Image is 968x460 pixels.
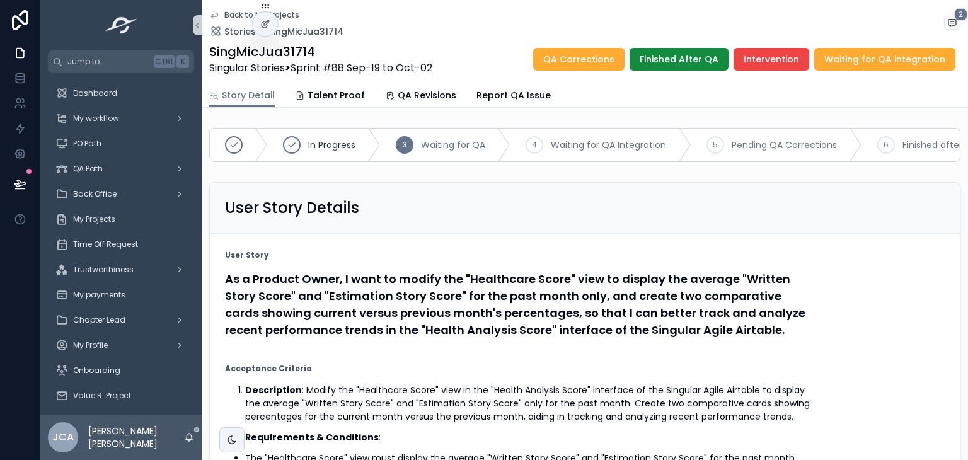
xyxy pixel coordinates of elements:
a: PO Path [48,132,194,155]
span: Waiting for QA integration [824,53,945,66]
button: QA Corrections [533,48,625,71]
span: 5 [713,140,718,150]
a: Value R. Project [48,384,194,407]
span: Trustworthiness [73,265,134,275]
span: Waiting for QA Integration [551,139,666,151]
button: Jump to...CtrlK [48,50,194,73]
a: My workflow [48,107,194,130]
a: Chapter Lead [48,309,194,331]
span: Talent Proof [308,89,365,101]
span: K [178,57,188,67]
a: SingMicJua31714 [268,25,343,38]
span: JCA [52,430,74,445]
p: : [245,431,945,444]
a: Time Off Request [48,233,194,256]
img: App logo [101,15,141,35]
span: Time Off Request [73,239,138,250]
span: Singular Stories Sprint #88 Sep-19 to Oct-02 [209,60,432,76]
span: My payments [73,290,125,300]
a: Onboarding [48,359,194,382]
span: 4 [532,140,537,150]
h4: As a Product Owner, I want to modify the "Healthcare Score" view to display the average "Written ... [225,270,945,338]
p: [PERSON_NAME] [PERSON_NAME] [88,425,184,450]
span: Back Office [73,189,117,199]
a: My Profile [48,334,194,357]
a: Talent Proof [295,84,365,109]
strong: > [285,60,291,75]
span: Report QA Issue [476,89,551,101]
a: My Projects [48,208,194,231]
span: Jump to... [67,57,149,67]
span: QA Corrections [543,53,614,66]
span: Intervention [744,53,799,66]
a: QA Path [48,158,194,180]
strong: Requirements & Conditions [245,431,379,444]
h1: SingMicJua31714 [209,43,432,60]
span: Dashboard [73,88,117,98]
div: scrollable content [40,73,202,415]
span: PO Path [73,139,101,149]
span: Stories [224,25,256,38]
span: Pending QA Corrections [732,139,837,151]
span: Chapter Lead [73,315,125,325]
span: Onboarding [73,365,120,376]
button: Finished After QA [630,48,729,71]
a: QA Revisions [385,84,456,109]
h2: User Story Details [225,198,359,218]
span: Waiting for QA [421,139,485,151]
a: Trustworthiness [48,258,194,281]
span: 3 [403,140,407,150]
strong: User Story [225,250,269,260]
a: Back to My Projects [209,10,299,20]
span: In Progress [308,139,355,151]
span: My workflow [73,113,119,124]
p: : Modify the "Healthcare Score" view in the "Health Analysis Score" interface of the Singular Agi... [245,384,945,423]
span: Ctrl [154,55,175,68]
a: My payments [48,284,194,306]
span: My Profile [73,340,108,350]
button: Waiting for QA integration [814,48,955,71]
span: Back to My Projects [224,10,299,20]
a: Story Detail [209,84,275,108]
a: Report QA Issue [476,84,551,109]
button: 2 [944,16,960,32]
span: Finished After QA [640,53,718,66]
strong: Acceptance Criteria [225,364,312,374]
a: Stories [209,25,256,38]
span: 6 [884,140,889,150]
a: Back Office [48,183,194,205]
span: Story Detail [222,89,275,101]
span: Value R. Project [73,391,131,401]
span: QA Path [73,164,103,174]
span: My Projects [73,214,115,224]
span: 2 [954,8,967,21]
strong: Description [245,384,302,396]
button: Intervention [734,48,809,71]
span: QA Revisions [398,89,456,101]
a: Dashboard [48,82,194,105]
